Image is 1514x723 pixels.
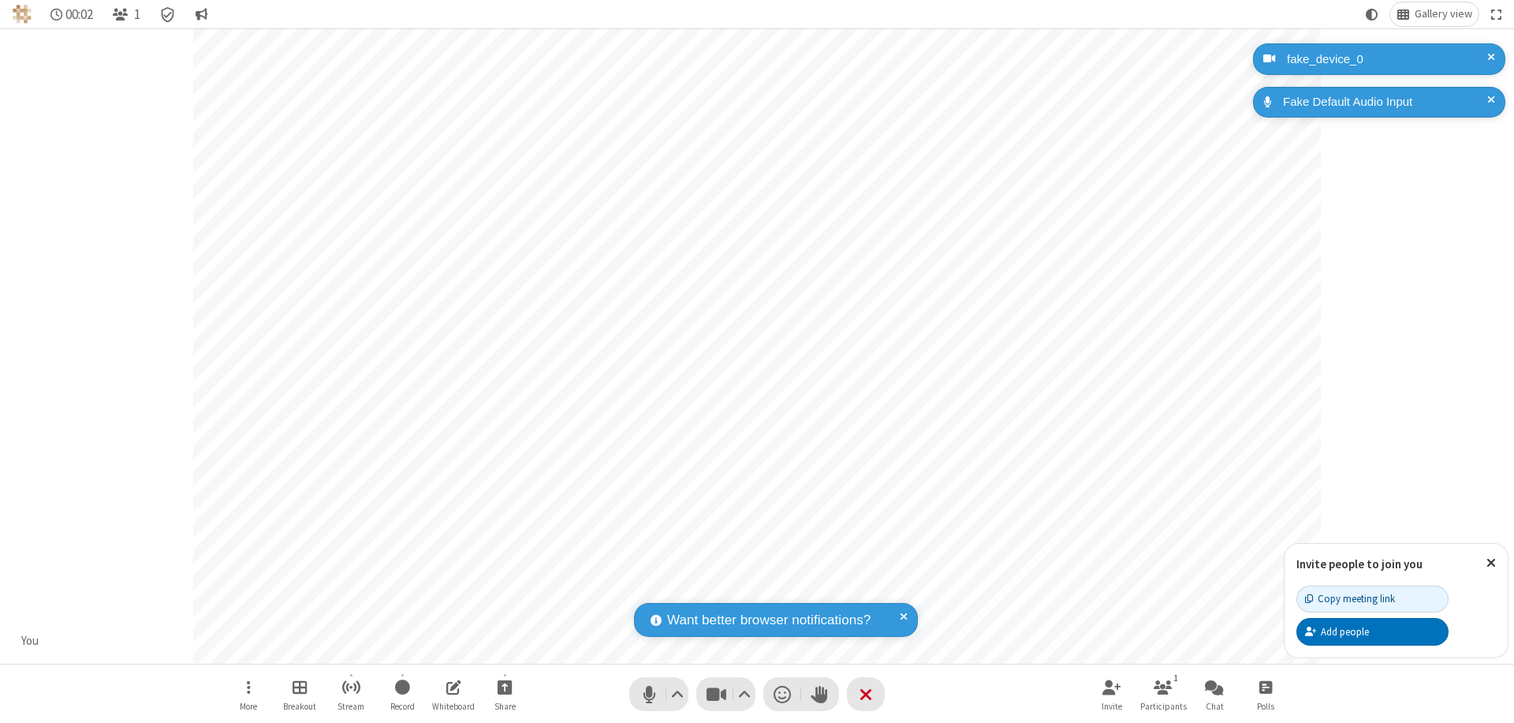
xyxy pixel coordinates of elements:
[1102,702,1122,711] span: Invite
[1296,586,1449,612] button: Copy meeting link
[847,677,885,711] button: End or leave meeting
[1415,8,1472,21] span: Gallery view
[1088,672,1135,717] button: Invite participants (⌘+Shift+I)
[1281,51,1493,69] div: fake_device_0
[430,672,477,717] button: Open shared whiteboard
[696,677,755,711] button: Stop video (⌘+Shift+V)
[134,7,140,22] span: 1
[1257,702,1274,711] span: Polls
[1277,93,1493,111] div: Fake Default Audio Input
[1305,591,1395,606] div: Copy meeting link
[629,677,688,711] button: Mute (⌘+Shift+A)
[106,2,147,26] button: Open participant list
[1485,2,1508,26] button: Fullscreen
[1390,2,1479,26] button: Change layout
[188,2,214,26] button: Conversation
[390,702,415,711] span: Record
[13,5,32,24] img: QA Selenium DO NOT DELETE OR CHANGE
[494,702,516,711] span: Share
[481,672,528,717] button: Start sharing
[1140,702,1187,711] span: Participants
[667,677,688,711] button: Audio settings
[667,610,871,631] span: Want better browser notifications?
[378,672,426,717] button: Start recording
[801,677,839,711] button: Raise hand
[276,672,323,717] button: Manage Breakout Rooms
[327,672,375,717] button: Start streaming
[432,702,475,711] span: Whiteboard
[65,7,93,22] span: 00:02
[240,702,257,711] span: More
[44,2,100,26] div: Timer
[225,672,272,717] button: Open menu
[1296,556,1423,571] label: Invite people to join you
[1191,672,1238,717] button: Open chat
[337,702,364,711] span: Stream
[1169,671,1183,685] div: 1
[1206,702,1224,711] span: Chat
[16,632,45,650] div: You
[1475,544,1508,583] button: Close popover
[763,677,801,711] button: Send a reaction
[1296,618,1449,645] button: Add people
[1359,2,1385,26] button: Using system theme
[734,677,755,711] button: Video setting
[1139,672,1187,717] button: Open participant list
[283,702,316,711] span: Breakout
[1242,672,1289,717] button: Open poll
[153,2,183,26] div: Meeting details Encryption enabled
